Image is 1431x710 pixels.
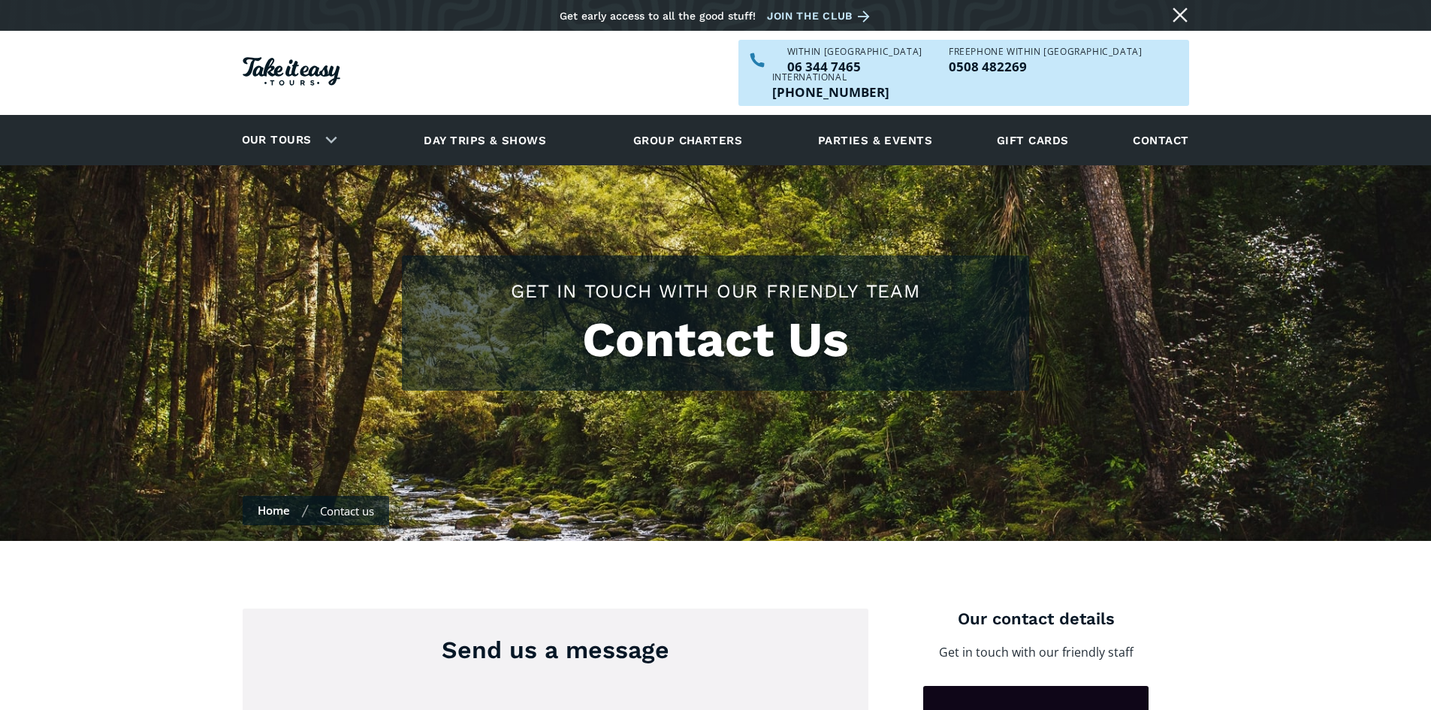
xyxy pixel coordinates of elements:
[772,73,889,82] div: International
[1125,119,1196,161] a: Contact
[560,10,756,22] div: Get early access to all the good stuff!
[1168,3,1192,27] a: Close message
[923,642,1149,663] p: Get in touch with our friendly staff
[923,609,1149,630] h4: Our contact details
[224,119,349,161] div: Our tours
[767,7,875,26] a: Join the club
[243,57,340,86] img: Take it easy Tours logo
[405,119,565,161] a: Day trips & shows
[231,122,323,158] a: Our tours
[787,60,922,73] a: Call us within NZ on 063447465
[243,50,340,97] a: Homepage
[772,86,889,98] p: [PHONE_NUMBER]
[787,60,922,73] p: 06 344 7465
[320,503,374,518] div: Contact us
[787,47,922,56] div: WITHIN [GEOGRAPHIC_DATA]
[772,86,889,98] a: Call us outside of NZ on +6463447465
[989,119,1076,161] a: Gift cards
[258,503,290,518] a: Home
[269,635,842,665] h3: Send us a message
[417,278,1014,304] h2: GET IN TOUCH WITH OUR FRIENDLY TEAM
[243,496,389,525] nav: Breadcrumbs
[949,60,1142,73] a: Call us freephone within NZ on 0508482269
[417,312,1014,368] h1: Contact Us
[949,47,1142,56] div: Freephone WITHIN [GEOGRAPHIC_DATA]
[811,119,940,161] a: Parties & events
[614,119,761,161] a: Group charters
[949,60,1142,73] p: 0508 482269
